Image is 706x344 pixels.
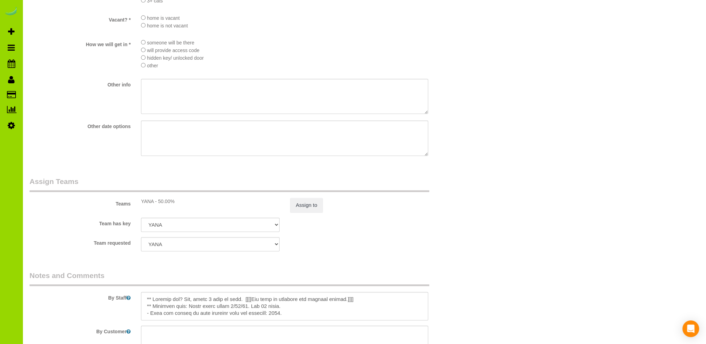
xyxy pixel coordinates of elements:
[24,14,136,23] label: Vacant? *
[30,270,429,286] legend: Notes and Comments
[24,39,136,48] label: How we will get in *
[24,218,136,227] label: Team has key
[24,237,136,246] label: Team requested
[30,176,429,192] legend: Assign Teams
[4,7,18,17] img: Automaid Logo
[24,198,136,207] label: Teams
[147,63,158,68] span: other
[147,40,194,45] span: someone will be there
[141,198,279,205] div: YANA - 50.00%
[24,120,136,130] label: Other date options
[147,48,199,53] span: will provide access code
[147,23,188,28] span: home is not vacant
[290,198,323,212] button: Assign to
[147,55,204,61] span: hidden key/ unlocked door
[24,79,136,88] label: Other info
[24,326,136,335] label: By Customer
[24,292,136,301] label: By Staff
[682,320,699,337] div: Open Intercom Messenger
[147,15,180,21] span: home is vacant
